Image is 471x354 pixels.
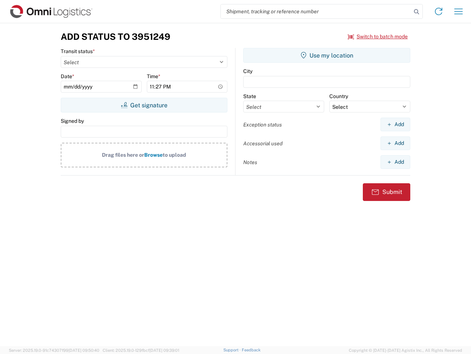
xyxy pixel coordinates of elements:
[68,348,99,353] span: [DATE] 09:50:40
[243,159,257,166] label: Notes
[103,348,179,353] span: Client: 2025.19.0-129fbcf
[221,4,411,18] input: Shipment, tracking or reference number
[61,98,227,112] button: Get signature
[242,348,261,352] a: Feedback
[147,73,160,80] label: Time
[61,48,95,55] label: Transit status
[61,73,74,80] label: Date
[163,152,186,158] span: to upload
[243,93,256,100] label: State
[243,48,410,63] button: Use my location
[223,348,242,352] a: Support
[380,155,410,169] button: Add
[149,348,179,353] span: [DATE] 09:39:01
[380,118,410,131] button: Add
[243,140,283,147] label: Accessorial used
[243,121,282,128] label: Exception status
[349,347,462,354] span: Copyright © [DATE]-[DATE] Agistix Inc., All Rights Reserved
[9,348,99,353] span: Server: 2025.19.0-91c74307f99
[329,93,348,100] label: Country
[380,136,410,150] button: Add
[348,31,408,43] button: Switch to batch mode
[363,183,410,201] button: Submit
[243,68,252,74] label: City
[61,118,84,124] label: Signed by
[144,152,163,158] span: Browse
[61,31,170,42] h3: Add Status to 3951249
[102,152,144,158] span: Drag files here or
